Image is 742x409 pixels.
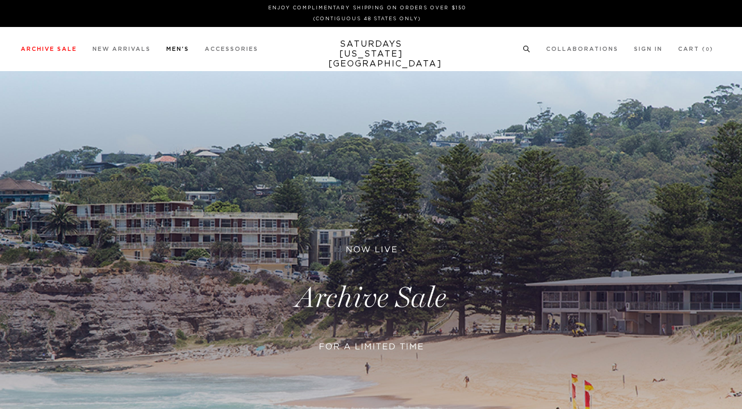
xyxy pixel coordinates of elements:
small: 0 [706,47,710,52]
a: Accessories [205,46,258,52]
a: Men's [166,46,189,52]
a: New Arrivals [92,46,151,52]
a: SATURDAYS[US_STATE][GEOGRAPHIC_DATA] [328,39,414,69]
p: Enjoy Complimentary Shipping on Orders Over $150 [25,4,709,12]
a: Sign In [634,46,662,52]
a: Archive Sale [21,46,77,52]
a: Cart (0) [678,46,713,52]
a: Collaborations [546,46,618,52]
p: (Contiguous 48 States Only) [25,15,709,23]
